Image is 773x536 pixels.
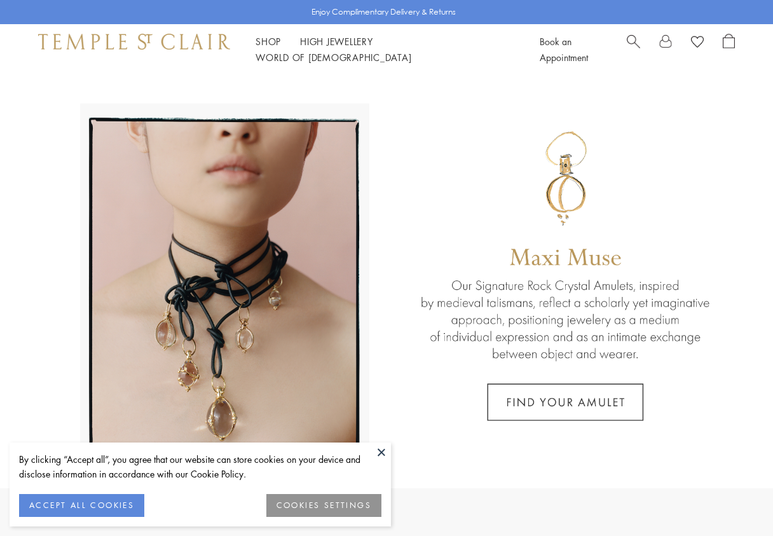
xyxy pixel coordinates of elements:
[38,34,230,49] img: Temple St. Clair
[540,35,588,64] a: Book an Appointment
[627,34,640,65] a: Search
[256,35,281,48] a: ShopShop
[266,494,381,517] button: COOKIES SETTINGS
[311,6,456,18] p: Enjoy Complimentary Delivery & Returns
[19,452,381,481] div: By clicking “Accept all”, you agree that our website can store cookies on your device and disclos...
[723,34,735,65] a: Open Shopping Bag
[691,34,704,53] a: View Wishlist
[256,34,511,65] nav: Main navigation
[19,494,144,517] button: ACCEPT ALL COOKIES
[256,51,411,64] a: World of [DEMOGRAPHIC_DATA]World of [DEMOGRAPHIC_DATA]
[300,35,373,48] a: High JewelleryHigh Jewellery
